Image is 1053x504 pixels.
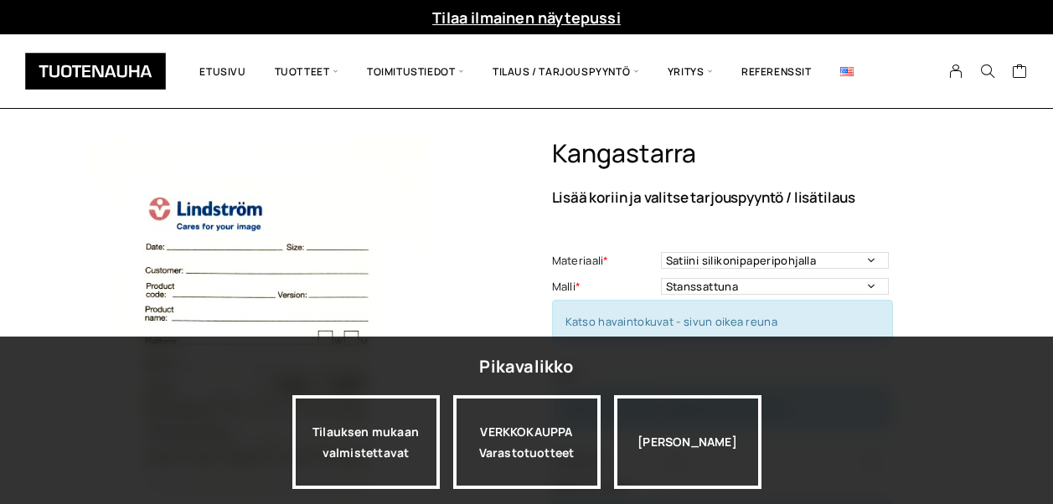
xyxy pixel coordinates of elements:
img: English [840,67,854,76]
h1: Kangastarra [552,138,1017,169]
div: [PERSON_NAME] [614,395,761,489]
a: Tilauksen mukaan valmistettavat [292,395,440,489]
a: My Account [940,64,973,79]
img: Tuotenauha Oy [25,53,166,90]
a: Referenssit [727,47,826,95]
span: Katso havaintokuvat - sivun oikea reuna [565,314,777,329]
span: Yritys [653,47,727,95]
label: Materiaali [552,252,657,270]
a: Cart [1012,63,1028,83]
a: Etusivu [185,47,260,95]
span: Tilaus / Tarjouspyyntö [478,47,653,95]
a: VERKKOKAUPPAVarastotuotteet [453,395,601,489]
span: Tuotteet [261,47,353,95]
p: Lisää koriin ja valitse tarjouspyyntö / lisätilaus [552,190,1017,204]
span: Toimitustiedot [353,47,478,95]
div: VERKKOKAUPPA Varastotuotteet [453,395,601,489]
div: Pikavalikko [479,352,573,382]
button: Search [972,64,1004,79]
label: Malli [552,278,657,296]
a: Tilaa ilmainen näytepussi [432,8,621,28]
